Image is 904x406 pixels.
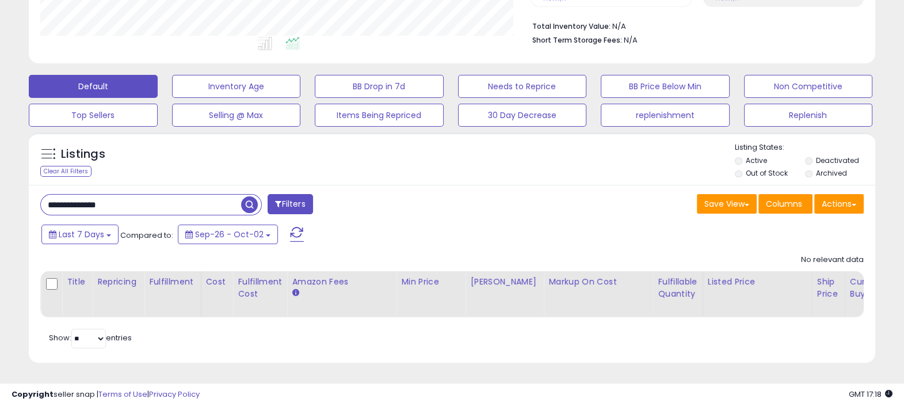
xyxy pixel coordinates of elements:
[697,194,757,214] button: Save View
[744,75,873,98] button: Non Competitive
[744,104,873,127] button: Replenish
[624,35,638,45] span: N/A
[544,271,653,317] th: The percentage added to the cost of goods (COGS) that forms the calculator for Min & Max prices.
[735,142,875,153] p: Listing States:
[814,194,864,214] button: Actions
[172,75,301,98] button: Inventory Age
[97,276,139,288] div: Repricing
[29,75,158,98] button: Default
[470,276,539,288] div: [PERSON_NAME]
[61,146,105,162] h5: Listings
[206,276,228,288] div: Cost
[801,255,864,265] div: No relevant data
[849,389,892,400] span: 2025-10-10 17:18 GMT
[532,21,611,31] b: Total Inventory Value:
[149,389,200,400] a: Privacy Policy
[12,389,200,400] div: seller snap | |
[29,104,158,127] button: Top Sellers
[601,75,730,98] button: BB Price Below Min
[816,155,859,165] label: Deactivated
[40,166,91,177] div: Clear All Filters
[458,75,587,98] button: Needs to Reprice
[195,229,264,240] span: Sep-26 - Oct-02
[98,389,147,400] a: Terms of Use
[532,18,855,32] li: N/A
[149,276,196,288] div: Fulfillment
[548,276,648,288] div: Markup on Cost
[59,229,104,240] span: Last 7 Days
[758,194,813,214] button: Columns
[532,35,622,45] b: Short Term Storage Fees:
[601,104,730,127] button: replenishment
[12,389,54,400] strong: Copyright
[41,225,119,244] button: Last 7 Days
[746,155,767,165] label: Active
[238,276,282,300] div: Fulfillment Cost
[817,276,840,300] div: Ship Price
[658,276,697,300] div: Fulfillable Quantity
[292,276,391,288] div: Amazon Fees
[708,276,807,288] div: Listed Price
[172,104,301,127] button: Selling @ Max
[268,194,312,214] button: Filters
[401,276,460,288] div: Min Price
[178,225,278,244] button: Sep-26 - Oct-02
[746,168,788,178] label: Out of Stock
[292,288,299,298] small: Amazon Fees.
[67,276,87,288] div: Title
[315,75,444,98] button: BB Drop in 7d
[315,104,444,127] button: Items Being Repriced
[816,168,847,178] label: Archived
[49,332,132,343] span: Show: entries
[120,230,173,241] span: Compared to:
[766,198,802,210] span: Columns
[458,104,587,127] button: 30 Day Decrease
